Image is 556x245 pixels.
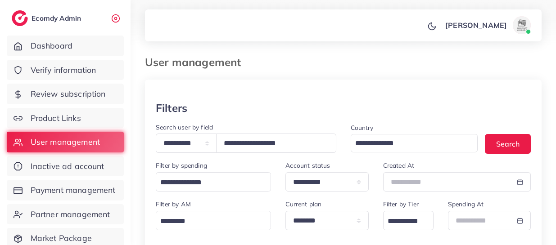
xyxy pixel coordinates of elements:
[440,16,534,34] a: [PERSON_NAME]avatar
[156,123,213,132] label: Search user by field
[31,64,96,76] span: Verify information
[384,214,422,228] input: Search for option
[156,172,271,192] div: Search for option
[513,16,531,34] img: avatar
[31,136,100,148] span: User management
[31,232,92,244] span: Market Package
[145,56,248,69] h3: User management
[7,84,124,104] a: Review subscription
[7,132,124,152] a: User management
[31,112,81,124] span: Product Links
[351,123,374,132] label: Country
[31,40,72,52] span: Dashboard
[32,14,83,22] h2: Ecomdy Admin
[7,36,124,56] a: Dashboard
[156,211,271,230] div: Search for option
[383,161,415,170] label: Created At
[7,156,124,177] a: Inactive ad account
[383,200,419,209] label: Filter by Tier
[31,209,110,220] span: Partner management
[12,10,83,26] a: logoEcomdy Admin
[448,200,484,209] label: Spending At
[285,200,321,209] label: Current plan
[31,160,104,172] span: Inactive ad account
[31,88,106,100] span: Review subscription
[7,60,124,80] a: Verify information
[156,200,191,209] label: Filter by AM
[156,161,207,170] label: Filter by spending
[485,134,531,153] button: Search
[12,10,28,26] img: logo
[351,134,478,152] div: Search for option
[157,214,259,228] input: Search for option
[7,180,124,200] a: Payment management
[383,211,434,230] div: Search for option
[7,108,124,129] a: Product Links
[285,161,330,170] label: Account status
[445,20,507,31] p: [PERSON_NAME]
[157,176,259,190] input: Search for option
[31,184,116,196] span: Payment management
[156,102,187,115] h3: Filters
[352,137,466,151] input: Search for option
[7,204,124,225] a: Partner management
